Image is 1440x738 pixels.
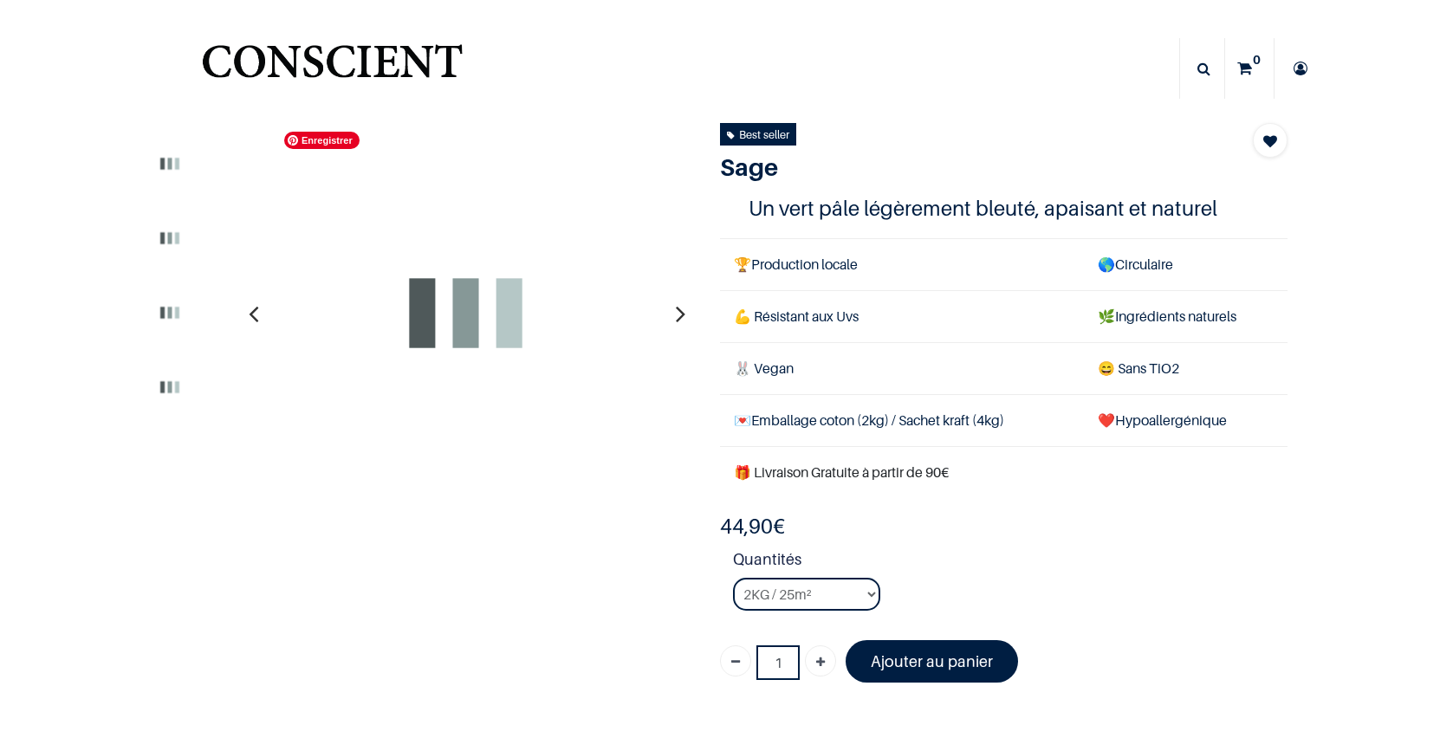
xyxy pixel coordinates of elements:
[720,514,785,539] b: €
[846,640,1018,683] a: Ajouter au panier
[720,395,1084,447] td: Emballage coton (2kg) / Sachet kraft (4kg)
[1249,51,1265,68] sup: 0
[720,152,1203,182] h1: Sage
[1084,290,1288,342] td: Ingrédients naturels
[1084,395,1288,447] td: ❤️Hypoallergénique
[734,463,949,481] font: 🎁 Livraison Gratuite à partir de 90€
[198,35,466,103] a: Logo of Conscient
[1098,256,1115,273] span: 🌎
[734,307,859,325] span: 💪 Résistant aux Uvs
[198,35,466,103] img: Conscient
[284,132,360,149] span: Enregistrer
[138,206,202,270] img: Product image
[138,355,202,419] img: Product image
[1084,343,1288,395] td: ans TiO2
[805,645,836,676] a: Ajouter
[1263,131,1277,152] span: Add to wishlist
[1098,359,1125,377] span: 😄 S
[720,645,751,676] a: Supprimer
[1098,307,1115,325] span: 🌿
[1253,123,1288,158] button: Add to wishlist
[276,123,657,504] img: Product image
[733,547,1288,578] strong: Quantités
[734,359,794,377] span: 🐰 Vegan
[734,411,751,429] span: 💌
[1084,238,1288,290] td: Circulaire
[720,238,1084,290] td: Production locale
[734,256,751,273] span: 🏆
[727,125,789,144] div: Best seller
[138,281,202,345] img: Product image
[871,652,993,670] font: Ajouter au panier
[1225,38,1274,99] a: 0
[138,132,202,196] img: Product image
[720,514,773,539] span: 44,90
[749,195,1260,222] h4: Un vert pâle légèrement bleuté, apaisant et naturel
